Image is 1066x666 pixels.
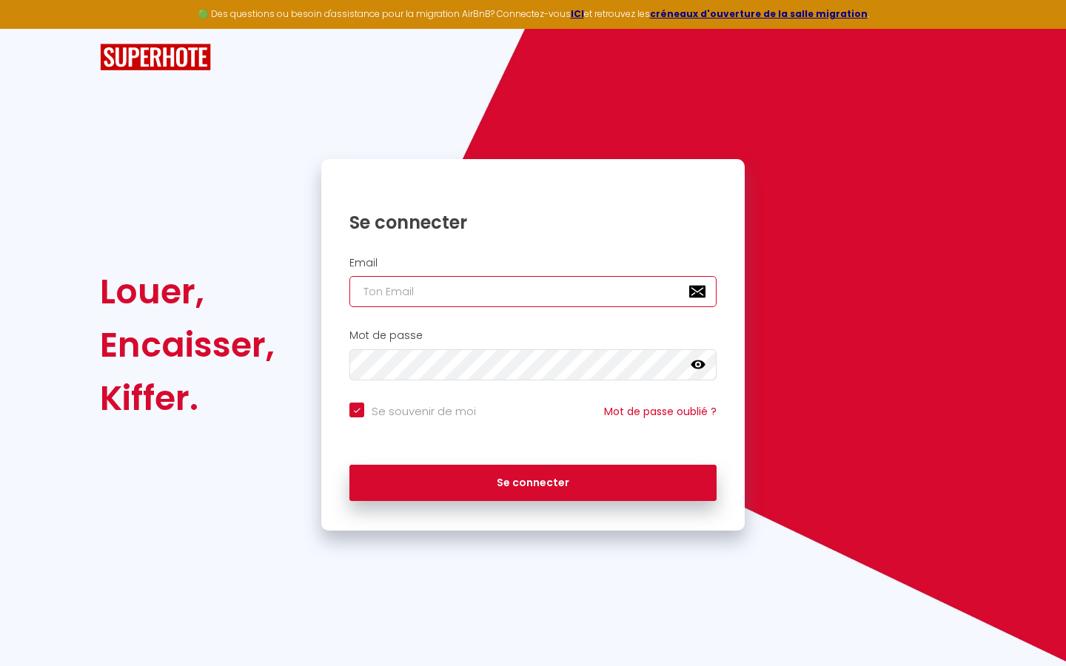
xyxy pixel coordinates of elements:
[100,265,275,318] div: Louer,
[650,7,868,20] a: créneaux d'ouverture de la salle migration
[349,329,717,342] h2: Mot de passe
[349,465,717,502] button: Se connecter
[349,211,717,234] h1: Se connecter
[100,371,275,425] div: Kiffer.
[604,404,717,419] a: Mot de passe oublié ?
[100,318,275,371] div: Encaisser,
[100,44,211,71] img: SuperHote logo
[12,6,56,50] button: Ouvrir le widget de chat LiveChat
[571,7,584,20] a: ICI
[349,276,717,307] input: Ton Email
[349,257,717,269] h2: Email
